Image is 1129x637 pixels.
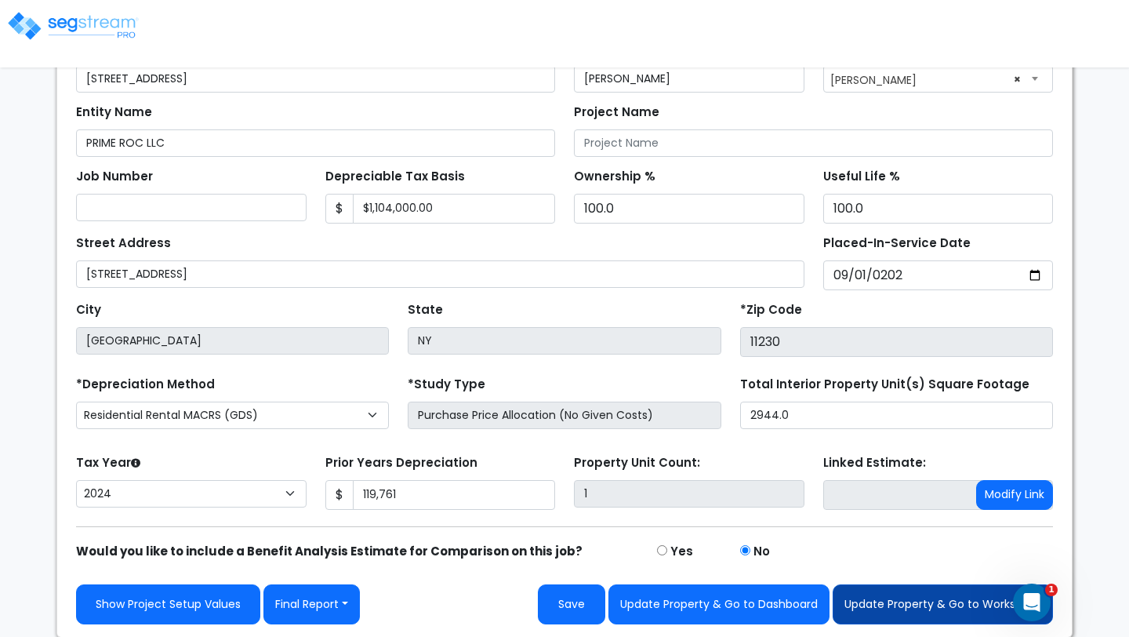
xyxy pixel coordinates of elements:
[1013,584,1051,621] iframe: Intercom live chat
[824,66,1053,91] span: Asher Fried
[76,454,140,472] label: Tax Year
[76,168,153,186] label: Job Number
[353,194,556,224] input: 0.00
[538,584,605,624] button: Save
[76,65,555,93] input: Property Name
[753,543,770,561] label: No
[325,480,354,510] span: $
[1045,584,1058,596] span: 1
[1014,68,1021,90] span: ×
[740,301,802,319] label: *Zip Code
[740,376,1029,394] label: Total Interior Property Unit(s) Square Footage
[740,402,1053,429] input: total square foot
[76,235,171,253] label: Street Address
[823,168,900,186] label: Useful Life %
[353,480,556,510] input: 0.00
[740,327,1053,357] input: Zip Code
[823,194,1054,224] input: Depreciation
[823,235,971,253] label: Placed-In-Service Date
[76,376,215,394] label: *Depreciation Method
[833,584,1053,624] button: Update Property & Go to Worksheet
[76,584,260,624] a: Show Project Setup Values
[76,129,555,157] input: Entity Name
[263,584,360,624] button: Final Report
[76,260,804,288] input: Street Address
[325,454,477,472] label: Prior Years Depreciation
[325,194,354,224] span: $
[325,168,465,186] label: Depreciable Tax Basis
[574,454,700,472] label: Property Unit Count:
[76,301,101,319] label: City
[76,104,152,122] label: Entity Name
[76,543,583,559] strong: Would you like to include a Benefit Analysis Estimate for Comparison on this job?
[823,454,926,472] label: Linked Estimate:
[408,301,443,319] label: State
[574,194,804,224] input: Ownership
[823,65,1054,93] span: Asher Fried
[574,168,655,186] label: Ownership %
[574,480,804,508] input: Building Count
[608,584,830,624] button: Update Property & Go to Dashboard
[574,65,804,93] input: Client Name
[408,376,485,394] label: *Study Type
[574,104,659,122] label: Project Name
[976,480,1053,510] button: Modify Link
[574,129,1053,157] input: Project Name
[670,543,693,561] label: Yes
[6,10,140,42] img: logo_pro_r.png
